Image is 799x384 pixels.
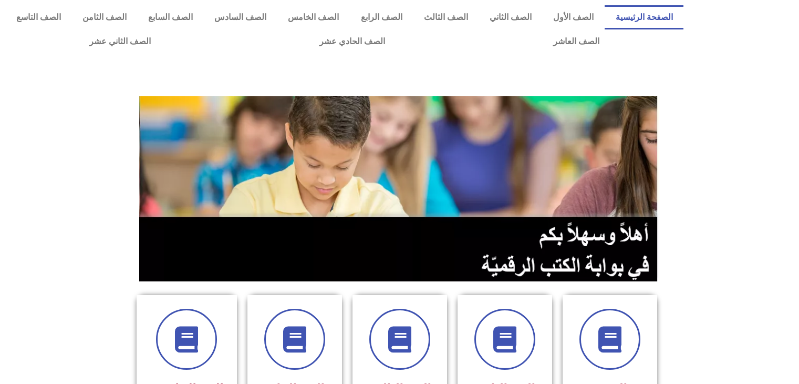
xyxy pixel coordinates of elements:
a: الصف الحادي عشر [235,29,469,54]
a: الصف الثاني [479,5,542,29]
a: الصف الثامن [71,5,137,29]
a: الصف الرابع [350,5,413,29]
a: الصف العاشر [469,29,683,54]
a: الصف الثالث [413,5,479,29]
a: الصف الأول [543,5,605,29]
a: الصفحة الرئيسية [605,5,683,29]
a: الصف السابع [137,5,203,29]
a: الصف الثاني عشر [5,29,235,54]
a: الصف السادس [204,5,277,29]
a: الصف الخامس [277,5,350,29]
a: الصف التاسع [5,5,71,29]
